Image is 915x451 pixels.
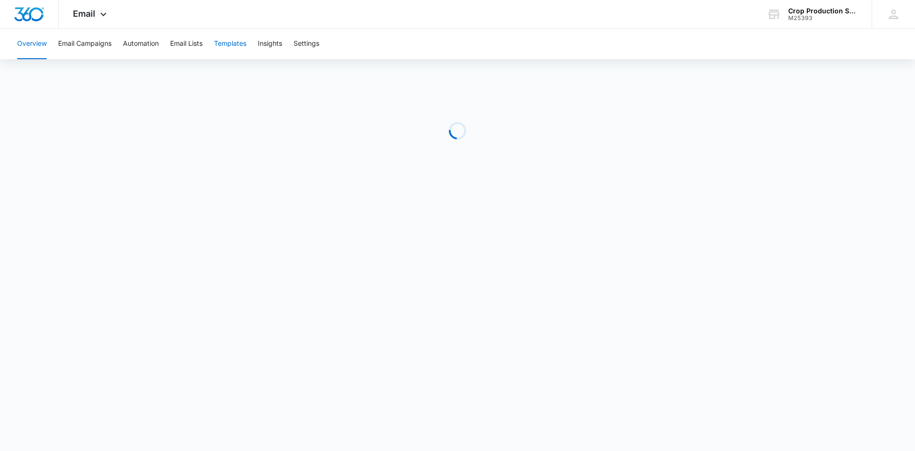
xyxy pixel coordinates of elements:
[788,7,858,15] div: account name
[294,29,319,59] button: Settings
[170,29,203,59] button: Email Lists
[17,29,47,59] button: Overview
[58,29,112,59] button: Email Campaigns
[123,29,159,59] button: Automation
[73,9,95,19] span: Email
[214,29,246,59] button: Templates
[788,15,858,21] div: account id
[258,29,282,59] button: Insights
